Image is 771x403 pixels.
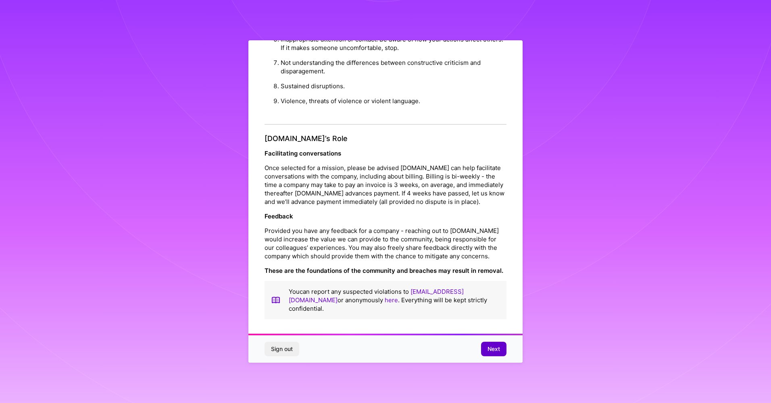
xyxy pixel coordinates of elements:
[385,296,398,304] a: here
[289,287,500,313] p: You can report any suspected violations to or anonymously . Everything will be kept strictly conf...
[265,212,293,220] strong: Feedback
[488,345,500,353] span: Next
[281,93,506,108] li: Violence, threats of violence or violent language.
[271,287,281,313] img: book icon
[271,345,293,353] span: Sign out
[265,342,299,356] button: Sign out
[265,150,341,157] strong: Facilitating conversations
[281,79,506,93] li: Sustained disruptions.
[289,288,464,304] a: [EMAIL_ADDRESS][DOMAIN_NAME]
[265,134,506,143] h4: [DOMAIN_NAME]’s Role
[265,267,503,274] strong: These are the foundations of the community and breaches may result in removal.
[481,342,506,356] button: Next
[265,164,506,206] p: Once selected for a mission, please be advised [DOMAIN_NAME] can help facilitate conversations wi...
[281,55,506,79] li: Not understanding the differences between constructive criticism and disparagement.
[281,32,506,55] li: Inappropriate attention or contact. Be aware of how your actions affect others. If it makes someo...
[265,226,506,260] p: Provided you have any feedback for a company - reaching out to [DOMAIN_NAME] would increase the v...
